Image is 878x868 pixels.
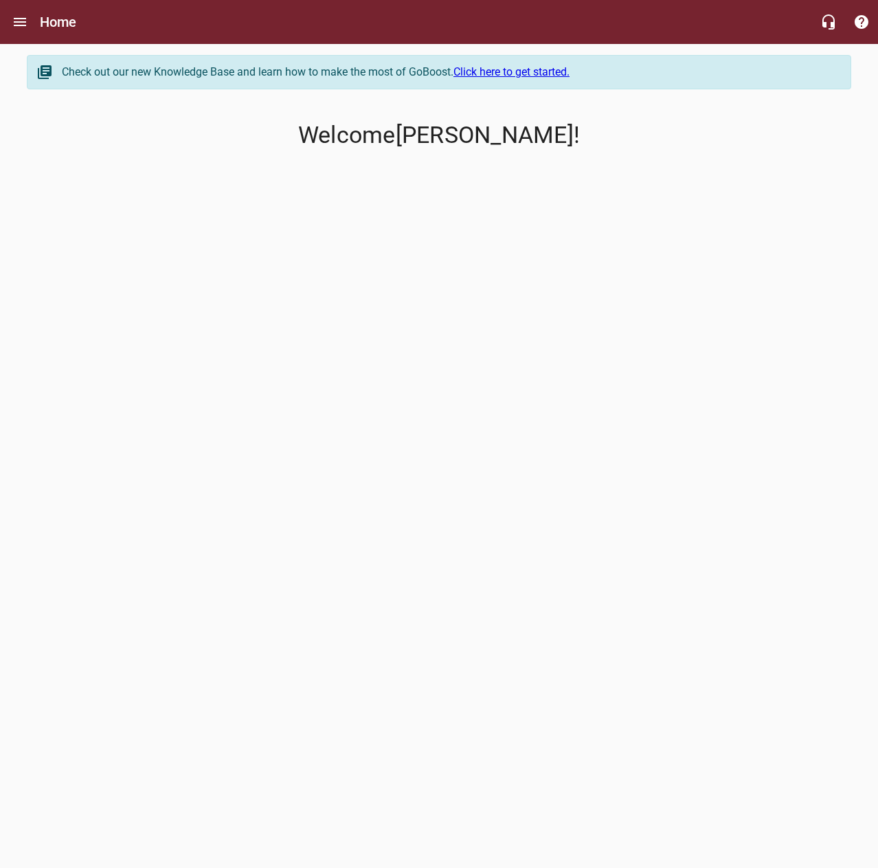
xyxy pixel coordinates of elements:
[3,5,36,38] button: Open drawer
[40,11,77,33] h6: Home
[812,5,845,38] button: Live Chat
[27,122,851,149] p: Welcome [PERSON_NAME] !
[62,64,837,80] div: Check out our new Knowledge Base and learn how to make the most of GoBoost.
[453,65,570,78] a: Click here to get started.
[845,5,878,38] button: Support Portal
